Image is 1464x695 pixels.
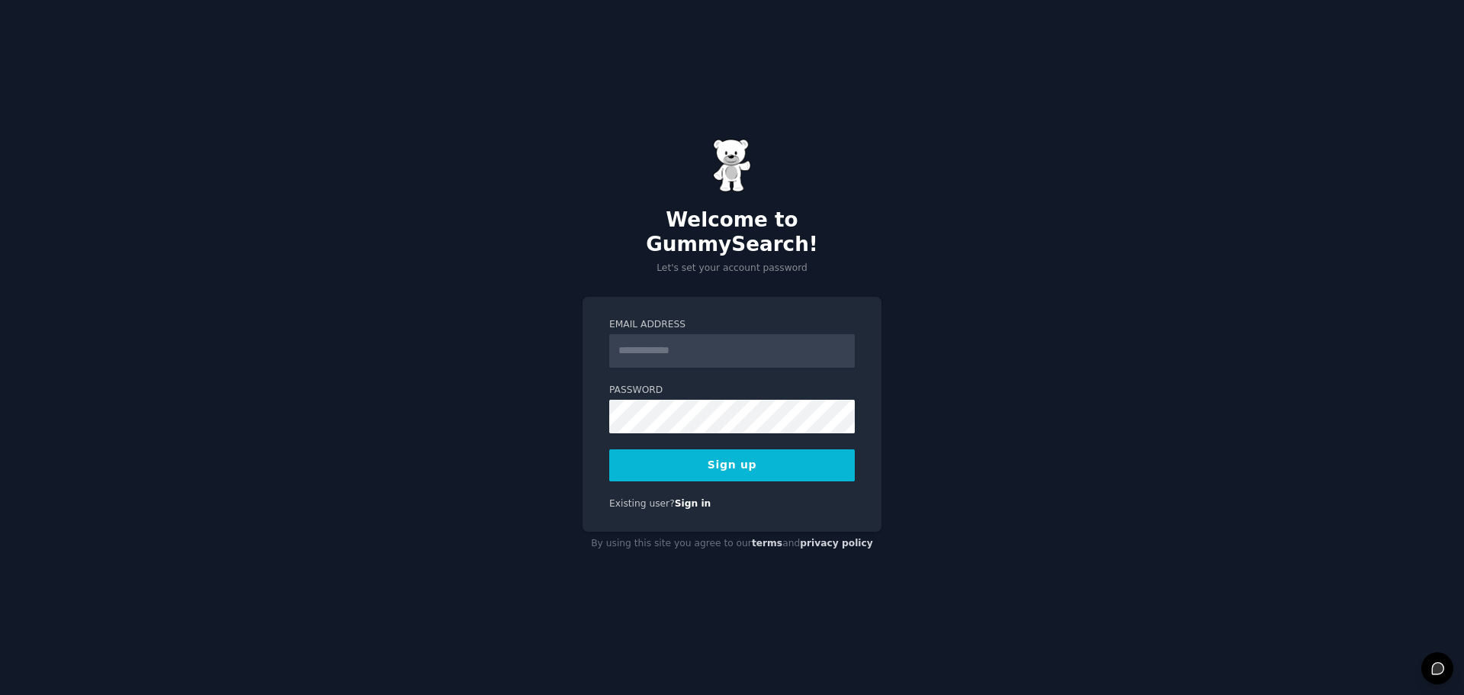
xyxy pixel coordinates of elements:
[713,139,751,192] img: Gummy Bear
[609,449,855,481] button: Sign up
[675,498,711,509] a: Sign in
[583,532,881,556] div: By using this site you agree to our and
[583,208,881,256] h2: Welcome to GummySearch!
[583,262,881,275] p: Let's set your account password
[609,384,855,397] label: Password
[609,498,675,509] span: Existing user?
[609,318,855,332] label: Email Address
[800,538,873,549] a: privacy policy
[752,538,782,549] a: terms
